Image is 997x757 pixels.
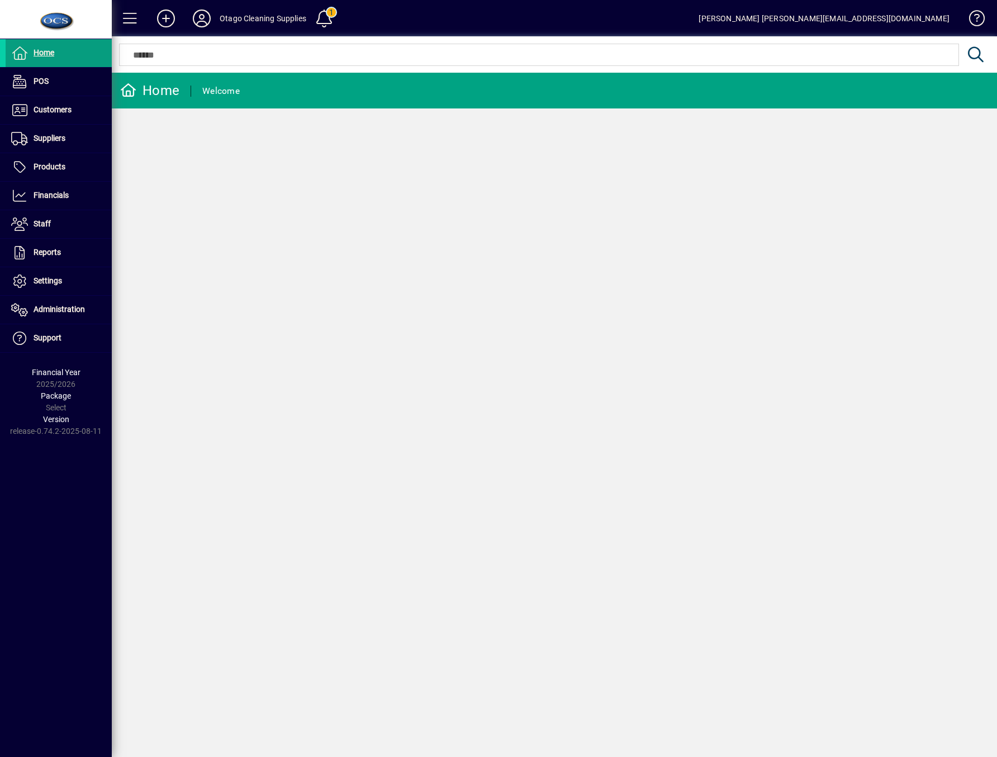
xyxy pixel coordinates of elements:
[34,305,85,314] span: Administration
[34,105,72,114] span: Customers
[961,2,983,39] a: Knowledge Base
[34,333,61,342] span: Support
[6,68,112,96] a: POS
[34,191,69,200] span: Financials
[34,77,49,86] span: POS
[43,415,69,424] span: Version
[6,96,112,124] a: Customers
[120,82,179,100] div: Home
[148,8,184,29] button: Add
[6,267,112,295] a: Settings
[32,368,80,377] span: Financial Year
[34,219,51,228] span: Staff
[6,125,112,153] a: Suppliers
[34,276,62,285] span: Settings
[6,239,112,267] a: Reports
[6,324,112,352] a: Support
[34,48,54,57] span: Home
[34,162,65,171] span: Products
[34,134,65,143] span: Suppliers
[699,10,949,27] div: [PERSON_NAME] [PERSON_NAME][EMAIL_ADDRESS][DOMAIN_NAME]
[6,182,112,210] a: Financials
[202,82,240,100] div: Welcome
[6,296,112,324] a: Administration
[41,391,71,400] span: Package
[220,10,306,27] div: Otago Cleaning Supplies
[6,153,112,181] a: Products
[184,8,220,29] button: Profile
[34,248,61,257] span: Reports
[6,210,112,238] a: Staff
